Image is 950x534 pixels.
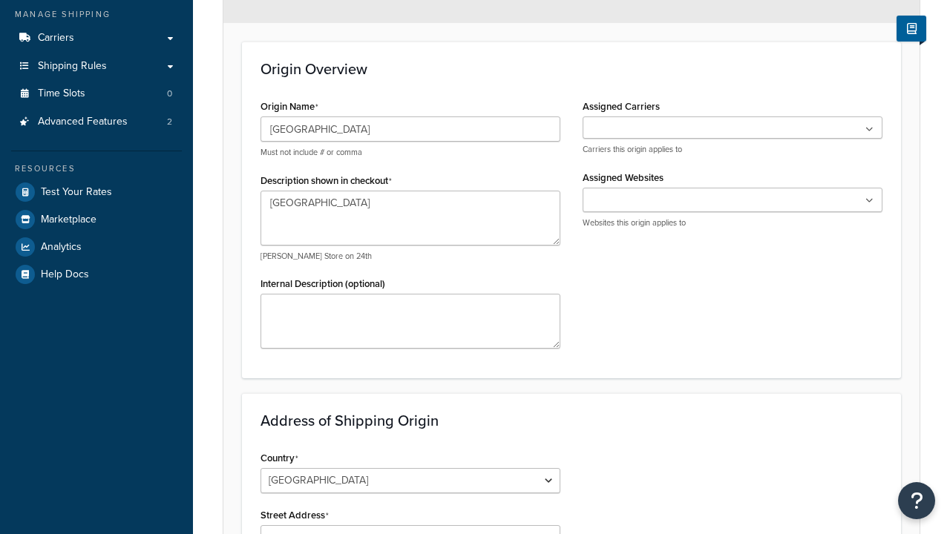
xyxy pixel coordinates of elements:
label: Assigned Carriers [583,101,660,112]
p: [PERSON_NAME] Store on 24th [261,251,560,262]
div: Manage Shipping [11,8,182,21]
p: Must not include # or comma [261,147,560,158]
h3: Address of Shipping Origin [261,412,882,429]
h3: Origin Overview [261,61,882,77]
a: Advanced Features2 [11,108,182,136]
label: Assigned Websites [583,172,664,183]
li: Advanced Features [11,108,182,136]
a: Shipping Rules [11,53,182,80]
span: 0 [167,88,172,100]
span: Test Your Rates [41,186,112,199]
span: Analytics [41,241,82,254]
label: Country [261,452,298,464]
span: Time Slots [38,88,85,100]
a: Marketplace [11,206,182,233]
a: Test Your Rates [11,179,182,205]
label: Street Address [261,510,329,521]
li: Time Slots [11,80,182,108]
p: Websites this origin applies to [583,217,882,228]
button: Show Help Docs [897,16,926,42]
span: Help Docs [41,268,89,281]
a: Time Slots0 [11,80,182,108]
textarea: [GEOGRAPHIC_DATA] [261,191,560,245]
label: Origin Name [261,101,318,113]
button: Open Resource Center [898,482,935,519]
span: Marketplace [41,214,96,226]
span: Shipping Rules [38,60,107,73]
a: Carriers [11,24,182,52]
span: 2 [167,116,172,128]
p: Carriers this origin applies to [583,144,882,155]
span: Advanced Features [38,116,128,128]
span: Carriers [38,32,74,44]
a: Analytics [11,234,182,260]
a: Help Docs [11,261,182,288]
label: Description shown in checkout [261,175,392,187]
div: Resources [11,162,182,175]
label: Internal Description (optional) [261,278,385,289]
